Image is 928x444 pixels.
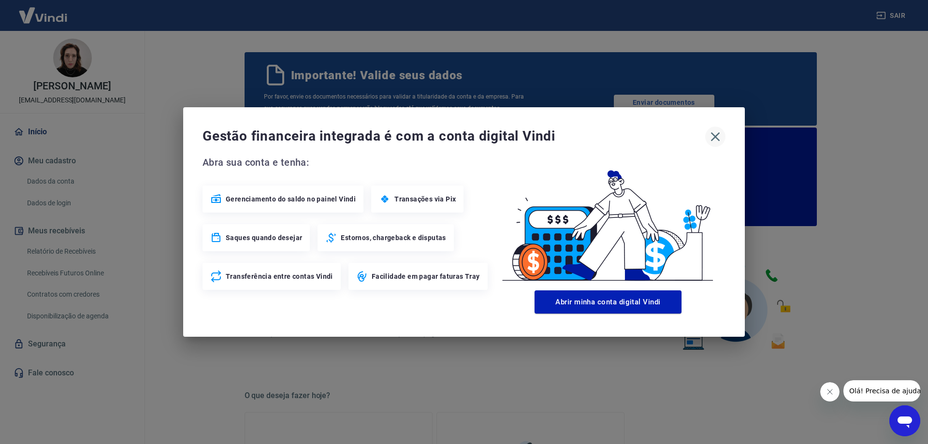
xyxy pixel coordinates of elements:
span: Facilidade em pagar faturas Tray [372,272,480,281]
iframe: Mensagem da empresa [843,380,920,401]
img: Good Billing [491,155,725,286]
button: Abrir minha conta digital Vindi [535,290,681,314]
span: Gestão financeira integrada é com a conta digital Vindi [203,127,705,146]
span: Transações via Pix [394,194,456,204]
span: Estornos, chargeback e disputas [341,233,446,243]
span: Saques quando desejar [226,233,302,243]
iframe: Botão para abrir a janela de mensagens [889,405,920,436]
span: Abra sua conta e tenha: [203,155,491,170]
span: Gerenciamento do saldo no painel Vindi [226,194,356,204]
span: Transferência entre contas Vindi [226,272,333,281]
iframe: Fechar mensagem [820,382,840,401]
span: Olá! Precisa de ajuda? [6,7,81,14]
